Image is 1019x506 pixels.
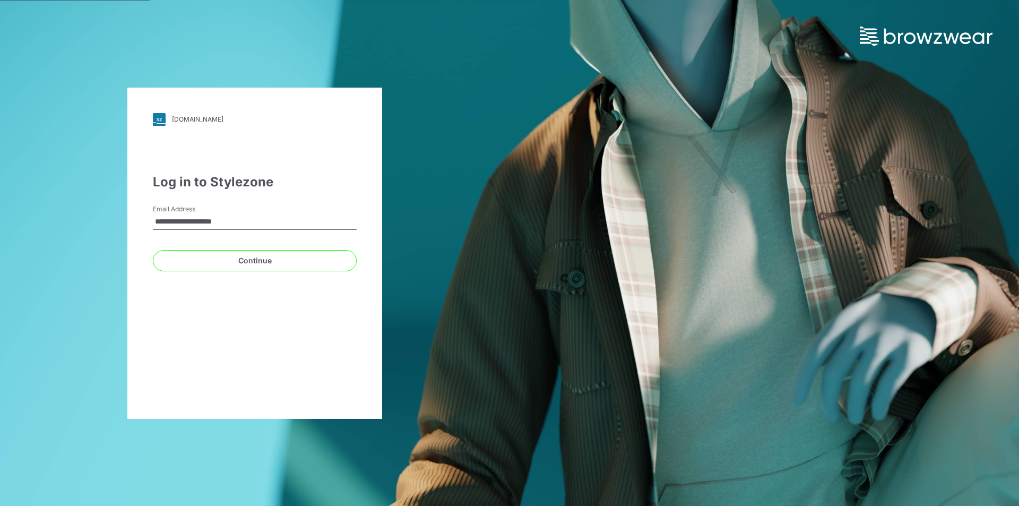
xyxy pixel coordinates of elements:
[860,27,992,46] img: browzwear-logo.73288ffb.svg
[172,115,223,123] div: [DOMAIN_NAME]
[153,113,357,126] a: [DOMAIN_NAME]
[153,250,357,271] button: Continue
[153,173,357,192] div: Log in to Stylezone
[153,204,227,214] label: Email Address
[153,113,166,126] img: svg+xml;base64,PHN2ZyB3aWR0aD0iMjgiIGhlaWdodD0iMjgiIHZpZXdCb3g9IjAgMCAyOCAyOCIgZmlsbD0ibm9uZSIgeG...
